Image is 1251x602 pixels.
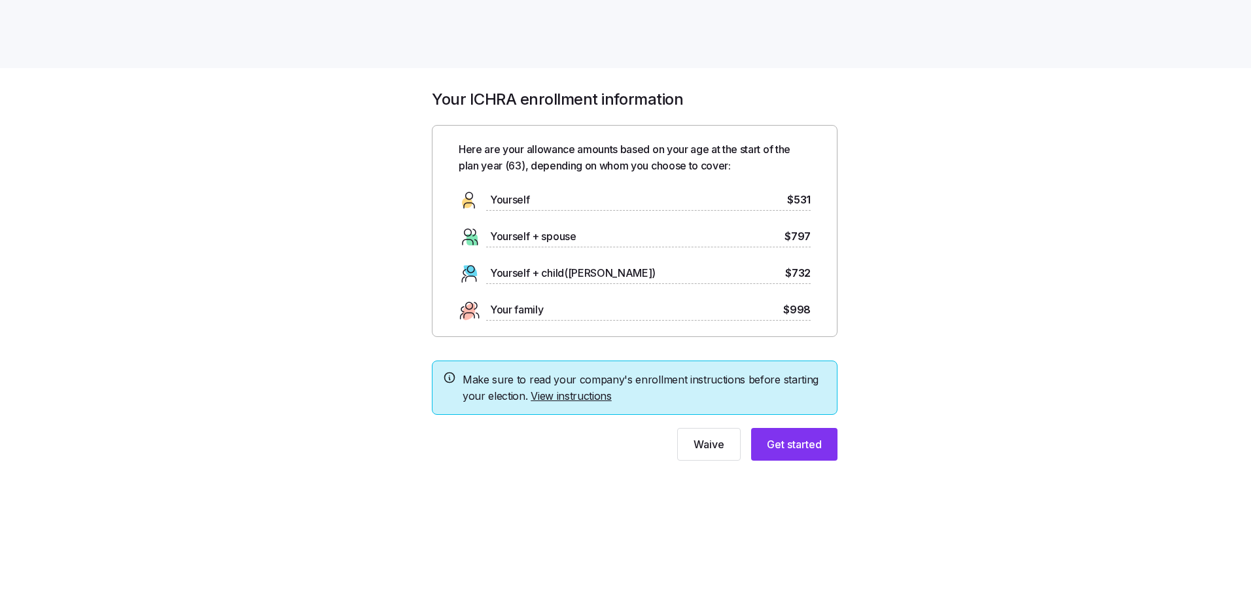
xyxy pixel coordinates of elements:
[785,265,811,281] span: $732
[459,141,811,174] span: Here are your allowance amounts based on your age at the start of the plan year ( 63 ), depending...
[783,302,811,318] span: $998
[490,302,543,318] span: Your family
[677,428,741,461] button: Waive
[767,436,822,452] span: Get started
[490,265,656,281] span: Yourself + child([PERSON_NAME])
[463,372,826,404] span: Make sure to read your company's enrollment instructions before starting your election.
[751,428,837,461] button: Get started
[787,192,811,208] span: $531
[531,389,612,402] a: View instructions
[490,228,576,245] span: Yourself + spouse
[784,228,811,245] span: $797
[490,192,529,208] span: Yourself
[432,89,837,109] h1: Your ICHRA enrollment information
[694,436,724,452] span: Waive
